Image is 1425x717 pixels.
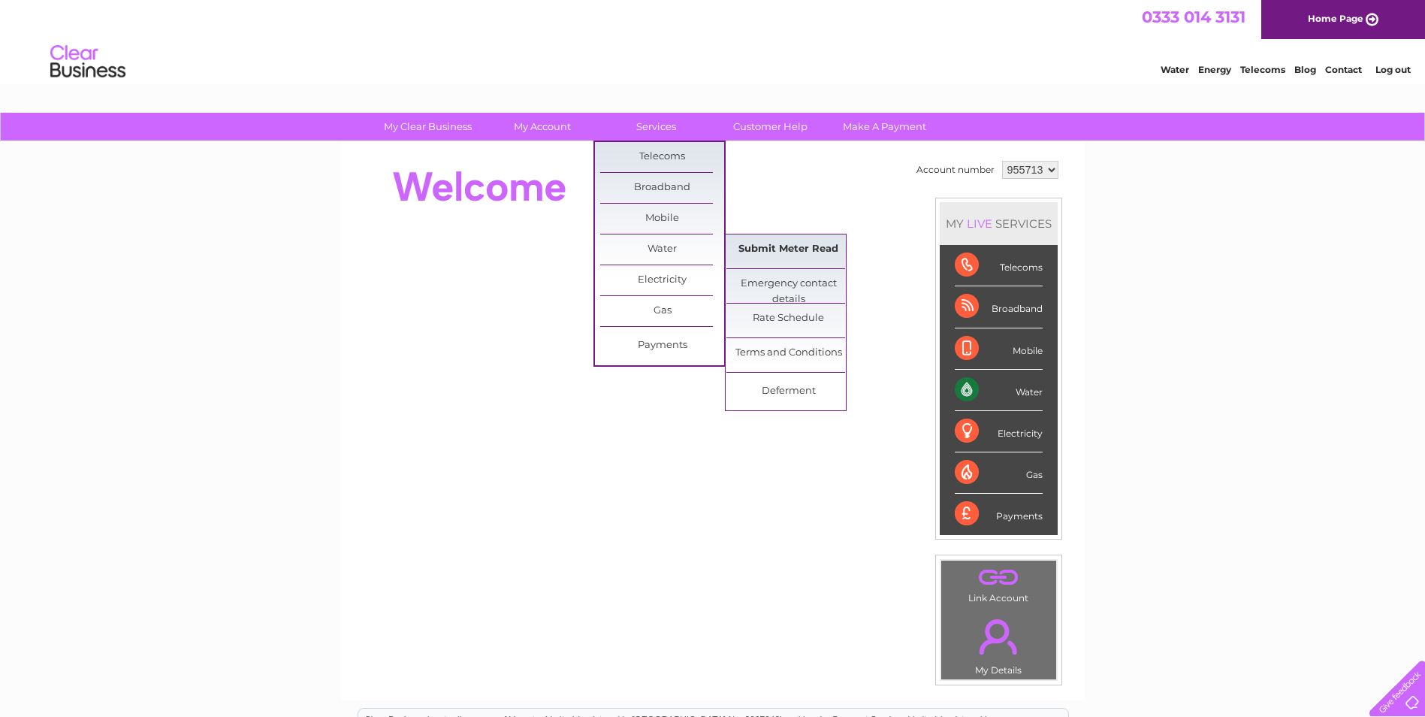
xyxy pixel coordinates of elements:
[600,142,724,172] a: Telecoms
[708,113,832,141] a: Customer Help
[600,204,724,234] a: Mobile
[726,304,850,334] a: Rate Schedule
[1198,64,1231,75] a: Energy
[1161,64,1189,75] a: Water
[1294,64,1316,75] a: Blog
[366,113,490,141] a: My Clear Business
[940,560,1057,607] td: Link Account
[594,113,718,141] a: Services
[1325,64,1362,75] a: Contact
[726,338,850,368] a: Terms and Conditions
[600,265,724,295] a: Electricity
[955,452,1043,494] div: Gas
[940,607,1057,680] td: My Details
[823,113,946,141] a: Make A Payment
[1142,8,1245,26] a: 0333 014 3131
[955,328,1043,370] div: Mobile
[600,296,724,326] a: Gas
[955,370,1043,411] div: Water
[955,245,1043,286] div: Telecoms
[600,234,724,265] a: Water
[945,564,1052,591] a: .
[913,157,998,183] td: Account number
[955,494,1043,534] div: Payments
[480,113,604,141] a: My Account
[600,331,724,361] a: Payments
[726,269,850,299] a: Emergency contact details
[1240,64,1285,75] a: Telecoms
[50,39,126,85] img: logo.png
[1375,64,1411,75] a: Log out
[600,173,724,203] a: Broadband
[358,8,1068,73] div: Clear Business is a trading name of Verastar Limited (registered in [GEOGRAPHIC_DATA] No. 3667643...
[940,202,1058,245] div: MY SERVICES
[955,286,1043,328] div: Broadband
[726,234,850,265] a: Submit Meter Read
[945,610,1052,663] a: .
[955,411,1043,452] div: Electricity
[964,216,995,231] div: LIVE
[726,377,850,407] a: Deferment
